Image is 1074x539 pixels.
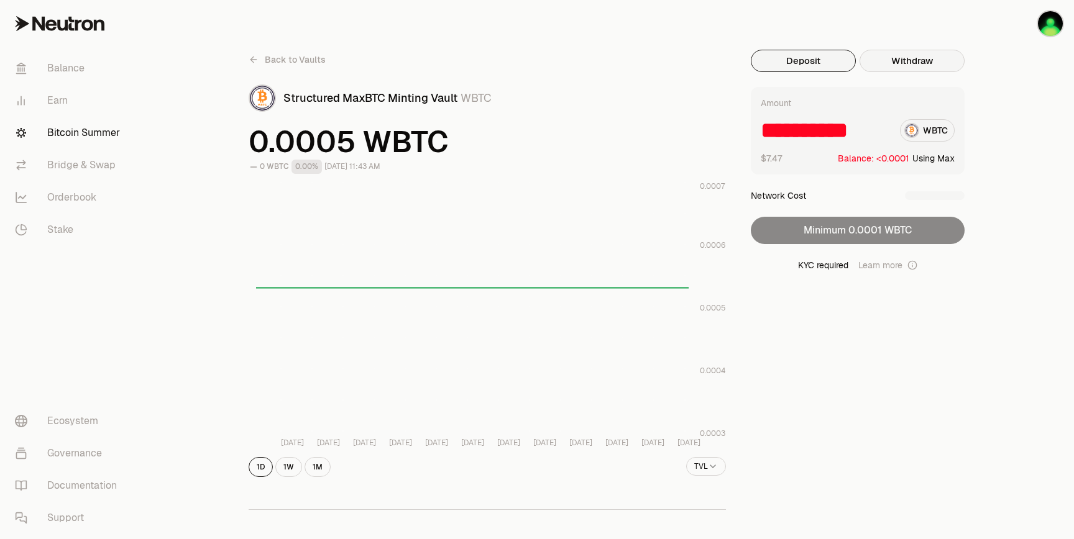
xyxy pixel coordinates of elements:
[686,457,726,476] button: TVL
[751,50,856,72] button: Deposit
[5,405,134,437] a: Ecosystem
[324,160,380,174] div: [DATE] 11:43 AM
[569,438,592,448] tspan: [DATE]
[751,259,965,271] div: KYC required
[912,152,955,165] button: Using Max
[700,428,725,438] tspan: 0.0003
[5,117,134,149] a: Bitcoin Summer
[860,50,965,72] button: Withdraw
[317,438,340,448] tspan: [DATE]
[1038,11,1063,36] img: Drop UI new
[260,160,289,174] div: 0 WBTC
[605,438,628,448] tspan: [DATE]
[700,303,726,313] tspan: 0.0005
[5,437,134,469] a: Governance
[389,438,412,448] tspan: [DATE]
[249,457,273,477] button: 1D
[305,457,331,477] button: 1M
[700,240,725,250] tspan: 0.0006
[5,149,134,181] a: Bridge & Swap
[761,152,782,165] button: $7.47
[838,152,874,165] span: Balance:
[249,50,326,70] a: Back to Vaults
[353,438,376,448] tspan: [DATE]
[5,502,134,534] a: Support
[425,438,448,448] tspan: [DATE]
[275,457,302,477] button: 1W
[461,91,492,105] span: WBTC
[761,97,791,109] div: Amount
[641,438,664,448] tspan: [DATE]
[250,86,275,111] img: WBTC Logo
[5,52,134,84] a: Balance
[5,181,134,214] a: Orderbook
[5,469,134,502] a: Documentation
[5,84,134,117] a: Earn
[461,438,484,448] tspan: [DATE]
[677,438,700,448] tspan: [DATE]
[265,53,326,66] span: Back to Vaults
[281,438,304,448] tspan: [DATE]
[249,127,726,156] span: 0.0005 WBTC
[858,259,917,271] a: Learn more
[291,160,322,174] div: 0.00%
[700,181,725,191] tspan: 0.0007
[533,438,556,448] tspan: [DATE]
[283,91,457,105] span: Structured MaxBTC Minting Vault
[497,438,520,448] tspan: [DATE]
[751,189,806,202] div: Network Cost
[5,214,134,246] a: Stake
[700,366,725,376] tspan: 0.0004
